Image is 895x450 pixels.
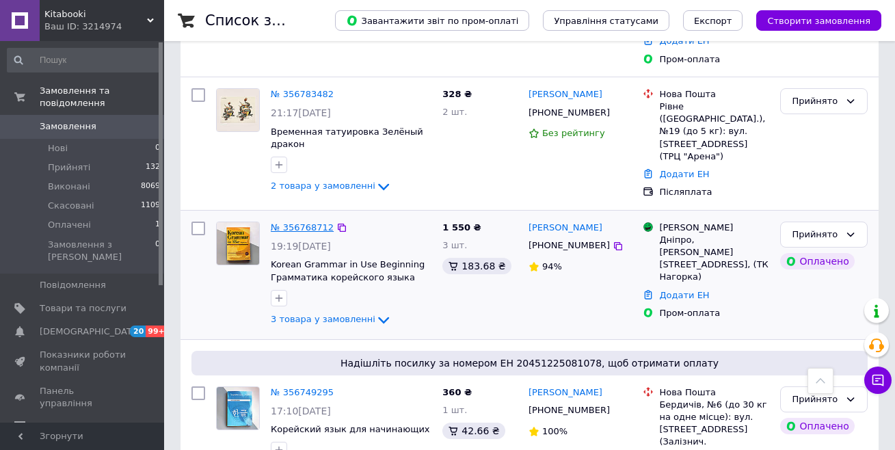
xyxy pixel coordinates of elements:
[216,386,260,430] a: Фото товару
[271,406,331,416] span: 17:10[DATE]
[48,161,90,174] span: Прийняті
[659,222,769,234] div: [PERSON_NAME]
[271,107,331,118] span: 21:17[DATE]
[542,426,567,436] span: 100%
[335,10,529,31] button: Завантажити звіт по пром-оплаті
[40,85,164,109] span: Замовлення та повідомлення
[271,222,334,233] a: № 356768712
[217,89,259,131] img: Фото товару
[554,16,658,26] span: Управління статусами
[271,127,423,150] a: Временная татуировка Зелёный дракон
[271,241,331,252] span: 19:19[DATE]
[48,200,94,212] span: Скасовані
[659,53,769,66] div: Пром-оплата
[40,279,106,291] span: Повідомлення
[217,222,259,265] img: Фото товару
[346,14,518,27] span: Завантажити звіт по пром-оплаті
[48,219,91,231] span: Оплачені
[271,89,334,99] a: № 356783482
[48,181,90,193] span: Виконані
[543,10,669,31] button: Управління статусами
[542,261,562,272] span: 94%
[442,423,505,439] div: 42.66 ₴
[792,393,840,407] div: Прийнято
[44,8,147,21] span: Kitabooki
[694,16,732,26] span: Експорт
[442,107,467,117] span: 2 шт.
[271,181,392,191] a: 2 товара у замовленні
[659,386,769,399] div: Нова Пошта
[526,104,613,122] div: [PHONE_NUMBER]
[529,386,602,399] a: [PERSON_NAME]
[659,290,709,300] a: Додати ЕН
[216,88,260,132] a: Фото товару
[542,128,605,138] span: Без рейтингу
[271,181,375,191] span: 2 товара у замовленні
[659,169,709,179] a: Додати ЕН
[271,314,392,324] a: 3 товара у замовленні
[767,16,870,26] span: Створити замовлення
[271,314,375,324] span: 3 товара у замовленні
[756,10,881,31] button: Створити замовлення
[271,259,425,295] a: Korean Grammar in Use Beginning Грамматика корейского языка для начинающих на англ
[442,222,481,233] span: 1 550 ₴
[529,88,602,101] a: [PERSON_NAME]
[40,385,126,410] span: Панель управління
[659,36,709,46] a: Додати ЕН
[659,88,769,101] div: Нова Пошта
[864,367,892,394] button: Чат з покупцем
[205,12,344,29] h1: Список замовлень
[216,222,260,265] a: Фото товару
[659,307,769,319] div: Пром-оплата
[155,239,160,263] span: 0
[48,142,68,155] span: Нові
[526,401,613,419] div: [PHONE_NUMBER]
[780,418,854,434] div: Оплачено
[683,10,743,31] button: Експорт
[40,421,75,433] span: Відгуки
[141,181,160,193] span: 8069
[155,142,160,155] span: 0
[743,15,881,25] a: Створити замовлення
[40,120,96,133] span: Замовлення
[40,349,126,373] span: Показники роботи компанії
[48,239,155,263] span: Замовлення з [PERSON_NAME]
[442,387,472,397] span: 360 ₴
[526,237,613,254] div: [PHONE_NUMBER]
[155,219,160,231] span: 1
[529,222,602,235] a: [PERSON_NAME]
[659,186,769,198] div: Післяплата
[44,21,164,33] div: Ваш ID: 3214974
[197,356,862,370] span: Надішліть посилку за номером ЕН 20451225081078, щоб отримати оплату
[141,200,160,212] span: 1109
[442,258,511,274] div: 183.68 ₴
[659,101,769,163] div: Рівне ([GEOGRAPHIC_DATA].), №19 (до 5 кг): вул. [STREET_ADDRESS] (ТРЦ "Арена")
[780,253,854,269] div: Оплачено
[792,94,840,109] div: Прийнято
[271,424,430,434] a: Корейский язык для начинающих
[792,228,840,242] div: Прийнято
[146,326,168,337] span: 99+
[442,405,467,415] span: 1 шт.
[146,161,160,174] span: 132
[40,326,141,338] span: [DEMOGRAPHIC_DATA]
[40,302,126,315] span: Товари та послуги
[271,387,334,397] a: № 356749295
[7,48,161,72] input: Пошук
[442,240,467,250] span: 3 шт.
[442,89,472,99] span: 328 ₴
[217,387,259,429] img: Фото товару
[659,234,769,284] div: Дніпро, [PERSON_NAME][STREET_ADDRESS], (ТК Нагорка)
[130,326,146,337] span: 20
